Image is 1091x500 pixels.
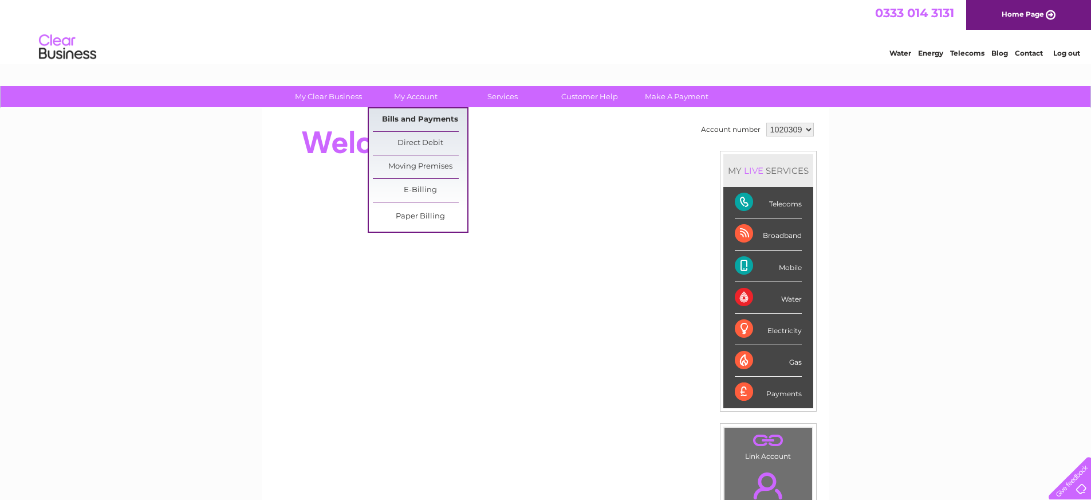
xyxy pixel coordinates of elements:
[373,132,467,155] a: Direct Debit
[373,155,467,178] a: Moving Premises
[455,86,550,107] a: Services
[368,86,463,107] a: My Account
[735,218,802,250] div: Broadband
[889,49,911,57] a: Water
[735,251,802,282] div: Mobile
[875,6,954,20] a: 0333 014 3131
[1053,49,1080,57] a: Log out
[735,187,802,218] div: Telecoms
[723,154,813,187] div: MY SERVICES
[629,86,724,107] a: Make A Payment
[1015,49,1043,57] a: Contact
[373,179,467,202] a: E-Billing
[735,282,802,314] div: Water
[373,205,467,228] a: Paper Billing
[918,49,943,57] a: Energy
[742,165,766,176] div: LIVE
[275,6,817,56] div: Clear Business is a trading name of Verastar Limited (registered in [GEOGRAPHIC_DATA] No. 3667643...
[38,30,97,65] img: logo.png
[281,86,376,107] a: My Clear Business
[735,377,802,408] div: Payments
[542,86,637,107] a: Customer Help
[727,431,809,451] a: .
[373,108,467,131] a: Bills and Payments
[698,120,763,139] td: Account number
[950,49,984,57] a: Telecoms
[735,345,802,377] div: Gas
[991,49,1008,57] a: Blog
[724,427,813,463] td: Link Account
[735,314,802,345] div: Electricity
